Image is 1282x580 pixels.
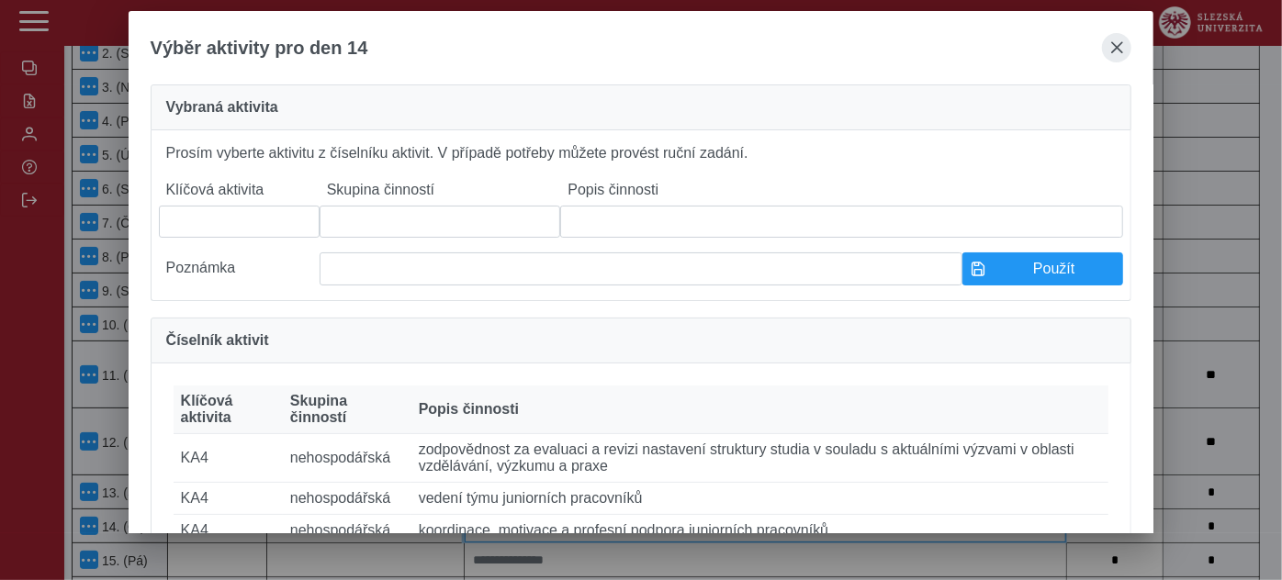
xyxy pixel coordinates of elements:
button: close [1102,33,1131,62]
div: Prosím vyberte aktivitu z číselníku aktivit. V případě potřeby můžete provést ruční zadání. [151,130,1132,301]
td: KA4 [174,434,283,483]
label: Klíčová aktivita [159,174,320,206]
span: Číselník aktivit [166,333,269,348]
span: Skupina činností [290,393,404,426]
td: koordinace, motivace a profesní podpora juniorních pracovníků [411,515,1109,547]
label: Skupina činností [320,174,561,206]
td: nehospodářská [283,515,411,547]
td: nehospodářská [283,483,411,515]
span: Popis činnosti [419,401,519,418]
td: nehospodářská [283,434,411,483]
span: Použít [993,261,1115,277]
td: vedení týmu juniorních pracovníků [411,483,1109,515]
td: zodpovědnost za evaluaci a revizi nastavení struktury studia v souladu s aktuálními výzvami v obl... [411,434,1109,483]
label: Poznámka [159,252,320,285]
button: Použít [962,252,1123,285]
td: KA4 [174,483,283,515]
span: Klíčová aktivita [181,393,276,426]
span: Vybraná aktivita [166,100,278,115]
td: KA4 [174,515,283,547]
span: Výběr aktivity pro den 14 [151,38,368,59]
label: Popis činnosti [560,174,1123,206]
